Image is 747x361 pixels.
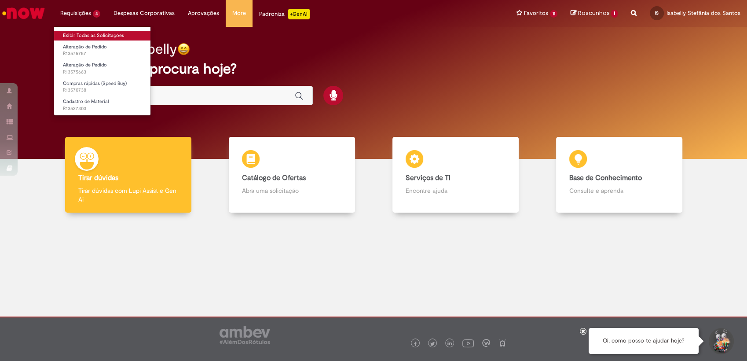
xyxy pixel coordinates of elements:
[666,9,740,17] span: Isabelly Stefânia dos Santos
[571,9,618,18] a: Rascunhos
[78,173,118,182] b: Tirar dúvidas
[63,80,127,87] span: Compras rápidas (Speed Buy)
[430,342,435,346] img: logo_footer_twitter.png
[78,186,178,204] p: Tirar dúvidas com Lupi Assist e Gen Ai
[54,42,151,59] a: Aberto R13575757 : Alteração de Pedido
[537,137,701,213] a: Base de Conhecimento Consulte e aprenda
[177,43,190,55] img: happy-face.png
[406,186,505,195] p: Encontre ajuda
[63,62,107,68] span: Alteração de Pedido
[54,31,151,41] a: Exibir Todas as Solicitações
[220,326,270,344] img: logo_footer_ambev_rotulo_gray.png
[54,60,151,77] a: Aberto R13575663 : Alteração de Pedido
[54,26,151,116] ul: Requisições
[578,9,610,17] span: Rascunhos
[447,341,452,346] img: logo_footer_linkedin.png
[70,61,676,77] h2: O que você procura hoje?
[413,342,417,346] img: logo_footer_facebook.png
[550,10,558,18] span: 11
[288,9,310,19] p: +GenAi
[93,10,100,18] span: 4
[611,10,618,18] span: 1
[373,137,537,213] a: Serviços de TI Encontre ajuda
[569,173,642,182] b: Base de Conhecimento
[1,4,46,22] img: ServiceNow
[498,339,506,347] img: logo_footer_naosei.png
[655,10,659,16] span: IS
[188,9,219,18] span: Aprovações
[569,186,669,195] p: Consulte e aprenda
[114,9,175,18] span: Despesas Corporativas
[63,105,142,112] span: R13527303
[60,9,91,18] span: Requisições
[63,69,142,76] span: R13575663
[63,50,142,57] span: R13575757
[482,339,490,347] img: logo_footer_workplace.png
[63,87,142,94] span: R13570738
[232,9,246,18] span: More
[54,97,151,113] a: Aberto R13527303 : Cadastro de Material
[54,79,151,95] a: Aberto R13570738 : Compras rápidas (Speed Buy)
[462,337,474,349] img: logo_footer_youtube.png
[63,44,107,50] span: Alteração de Pedido
[242,173,306,182] b: Catálogo de Ofertas
[707,328,734,354] button: Iniciar Conversa de Suporte
[589,328,699,354] div: Oi, como posso te ajudar hoje?
[46,137,210,213] a: Tirar dúvidas Tirar dúvidas com Lupi Assist e Gen Ai
[524,9,548,18] span: Favoritos
[406,173,450,182] b: Serviços de TI
[63,98,109,105] span: Cadastro de Material
[242,186,342,195] p: Abra uma solicitação
[210,137,373,213] a: Catálogo de Ofertas Abra uma solicitação
[259,9,310,19] div: Padroniza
